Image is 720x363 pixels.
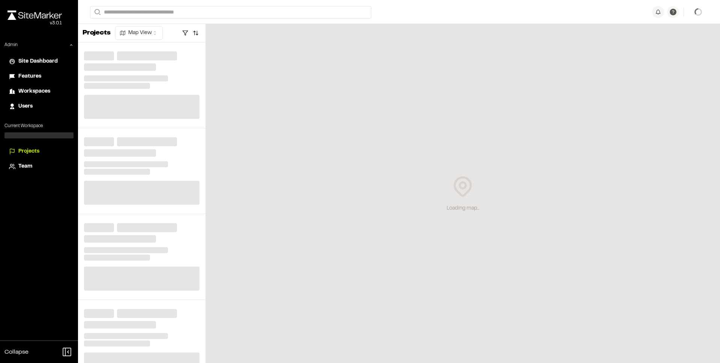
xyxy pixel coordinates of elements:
[4,123,73,129] p: Current Workspace
[82,28,111,38] p: Projects
[18,87,50,96] span: Workspaces
[90,6,103,18] button: Search
[4,42,18,48] p: Admin
[4,348,28,357] span: Collapse
[18,162,32,171] span: Team
[18,147,39,156] span: Projects
[18,57,58,66] span: Site Dashboard
[9,72,69,81] a: Features
[447,204,479,213] div: Loading map...
[9,162,69,171] a: Team
[7,20,62,27] div: Oh geez...please don't...
[9,87,69,96] a: Workspaces
[7,10,62,20] img: rebrand.png
[9,57,69,66] a: Site Dashboard
[9,102,69,111] a: Users
[18,102,33,111] span: Users
[9,147,69,156] a: Projects
[18,72,41,81] span: Features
